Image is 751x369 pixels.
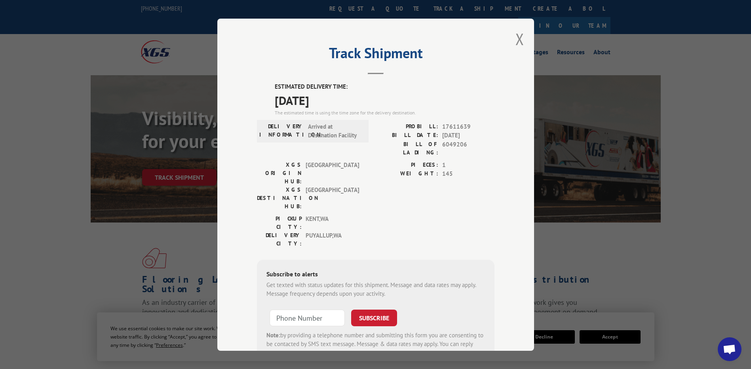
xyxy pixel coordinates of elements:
[306,231,359,247] span: PUYALLUP , WA
[266,331,485,358] div: by providing a telephone number and submitting this form you are consenting to be contacted by SM...
[266,331,280,339] strong: Note:
[270,309,345,326] input: Phone Number
[257,214,302,231] label: PICKUP CITY:
[442,140,494,156] span: 6049206
[308,122,361,140] span: Arrived at Destination Facility
[306,214,359,231] span: KENT , WA
[442,160,494,169] span: 1
[266,269,485,280] div: Subscribe to alerts
[257,231,302,247] label: DELIVERY CITY:
[306,185,359,210] span: [GEOGRAPHIC_DATA]
[376,160,438,169] label: PIECES:
[376,122,438,131] label: PROBILL:
[257,160,302,185] label: XGS ORIGIN HUB:
[376,140,438,156] label: BILL OF LADING:
[376,169,438,179] label: WEIGHT:
[442,131,494,140] span: [DATE]
[275,82,494,91] label: ESTIMATED DELIVERY TIME:
[275,91,494,109] span: [DATE]
[442,169,494,179] span: 145
[257,48,494,63] h2: Track Shipment
[376,131,438,140] label: BILL DATE:
[257,185,302,210] label: XGS DESTINATION HUB:
[515,29,524,49] button: Close modal
[266,280,485,298] div: Get texted with status updates for this shipment. Message and data rates may apply. Message frequ...
[351,309,397,326] button: SUBSCRIBE
[718,337,741,361] div: Open chat
[275,109,494,116] div: The estimated time is using the time zone for the delivery destination.
[259,122,304,140] label: DELIVERY INFORMATION:
[306,160,359,185] span: [GEOGRAPHIC_DATA]
[442,122,494,131] span: 17611639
